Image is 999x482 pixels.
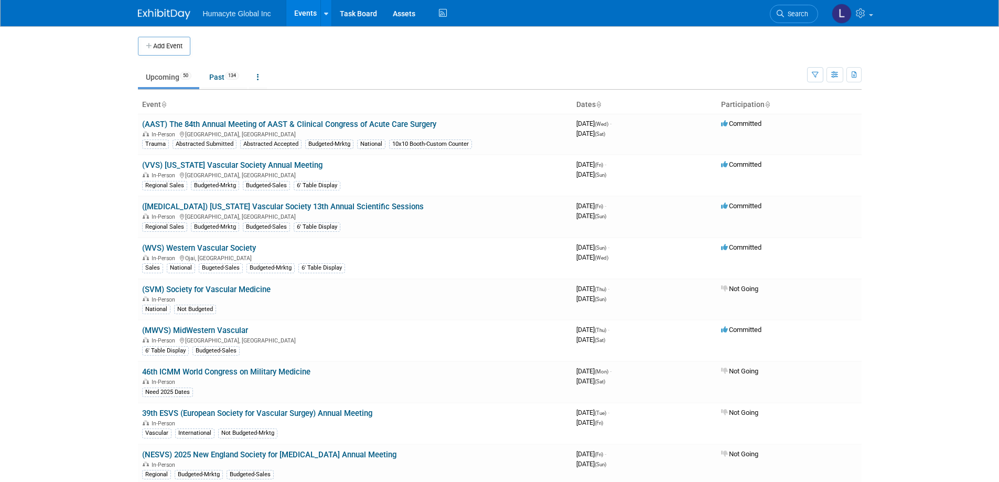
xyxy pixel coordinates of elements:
div: Bugeted-Sales [199,263,243,273]
div: 10x10 Booth-Custom Counter [389,140,472,149]
div: [GEOGRAPHIC_DATA], [GEOGRAPHIC_DATA] [142,170,568,179]
span: [DATE] [576,120,611,127]
div: Trauma [142,140,169,149]
span: In-Person [152,131,178,138]
span: (Thu) [595,286,606,292]
span: Committed [721,202,761,210]
span: (Fri) [595,203,603,209]
span: (Fri) [595,162,603,168]
span: (Sun) [595,462,606,467]
img: In-Person Event [143,337,149,342]
a: Past134 [201,67,247,87]
div: 6' Table Display [142,346,189,356]
span: - [610,367,611,375]
span: Committed [721,243,761,251]
span: In-Person [152,462,178,468]
div: Budgeted-Sales [227,470,274,479]
a: 46th ICMM World Congress on Military Medicine [142,367,310,377]
img: In-Person Event [143,172,149,177]
div: Not Budgeted [174,305,216,314]
div: National [167,263,195,273]
div: 6' Table Display [294,181,340,190]
a: (WVS) Western Vascular Society [142,243,256,253]
span: [DATE] [576,377,605,385]
span: - [605,450,606,458]
span: Search [784,10,808,18]
a: Sort by Participation Type [765,100,770,109]
span: In-Person [152,296,178,303]
span: 50 [180,72,191,80]
button: Add Event [138,37,190,56]
div: 6' Table Display [298,263,345,273]
span: (Mon) [595,369,608,374]
span: (Sun) [595,296,606,302]
span: [DATE] [576,130,605,137]
div: Need 2025 Dates [142,388,193,397]
img: In-Person Event [143,131,149,136]
div: Budgeted-Mrktg [191,222,239,232]
img: In-Person Event [143,462,149,467]
div: Budgeted-Sales [192,346,240,356]
span: Committed [721,120,761,127]
div: [GEOGRAPHIC_DATA], [GEOGRAPHIC_DATA] [142,336,568,344]
div: [GEOGRAPHIC_DATA], [GEOGRAPHIC_DATA] [142,130,568,138]
span: (Sat) [595,379,605,384]
span: In-Person [152,172,178,179]
span: [DATE] [576,409,609,416]
a: (NESVS) 2025 New England Society for [MEDICAL_DATA] Annual Meeting [142,450,396,459]
span: - [605,160,606,168]
span: In-Person [152,379,178,385]
span: (Sat) [595,131,605,137]
a: (VVS) [US_STATE] Vascular Society Annual Meeting [142,160,323,170]
img: In-Person Event [143,213,149,219]
span: [DATE] [576,160,606,168]
th: Dates [572,96,717,114]
span: (Fri) [595,452,603,457]
img: In-Person Event [143,296,149,302]
span: Humacyte Global Inc [203,9,271,18]
div: Ojai, [GEOGRAPHIC_DATA] [142,253,568,262]
span: [DATE] [576,367,611,375]
span: [DATE] [576,212,606,220]
img: ExhibitDay [138,9,190,19]
span: In-Person [152,337,178,344]
a: (SVM) Society for Vascular Medicine [142,285,271,294]
span: Not Going [721,285,758,293]
div: Budgeted-Mrktg [175,470,223,479]
div: Abstracted Accepted [240,140,302,149]
div: Abstracted Submitted [173,140,237,149]
a: (MWVS) MidWestern Vascular [142,326,248,335]
span: In-Person [152,213,178,220]
span: (Thu) [595,327,606,333]
span: - [608,326,609,334]
div: Not Budgeted-Mrktg [218,429,277,438]
span: Committed [721,326,761,334]
span: Not Going [721,367,758,375]
a: Sort by Event Name [161,100,166,109]
div: [GEOGRAPHIC_DATA], [GEOGRAPHIC_DATA] [142,212,568,220]
span: [DATE] [576,336,605,344]
div: 6' Table Display [294,222,340,232]
img: Linda Hamilton [832,4,852,24]
div: Vascular [142,429,171,438]
span: [DATE] [576,326,609,334]
img: In-Person Event [143,255,149,260]
span: In-Person [152,420,178,427]
div: Budgeted-Mrktg [305,140,353,149]
span: (Fri) [595,420,603,426]
div: Regional Sales [142,181,187,190]
span: - [608,243,609,251]
span: [DATE] [576,295,606,303]
span: [DATE] [576,419,603,426]
div: National [142,305,170,314]
span: (Sun) [595,172,606,178]
a: Upcoming50 [138,67,199,87]
span: 134 [225,72,239,80]
img: In-Person Event [143,379,149,384]
span: (Sun) [595,213,606,219]
span: [DATE] [576,460,606,468]
span: (Sat) [595,337,605,343]
span: (Wed) [595,121,608,127]
span: Not Going [721,409,758,416]
span: - [610,120,611,127]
